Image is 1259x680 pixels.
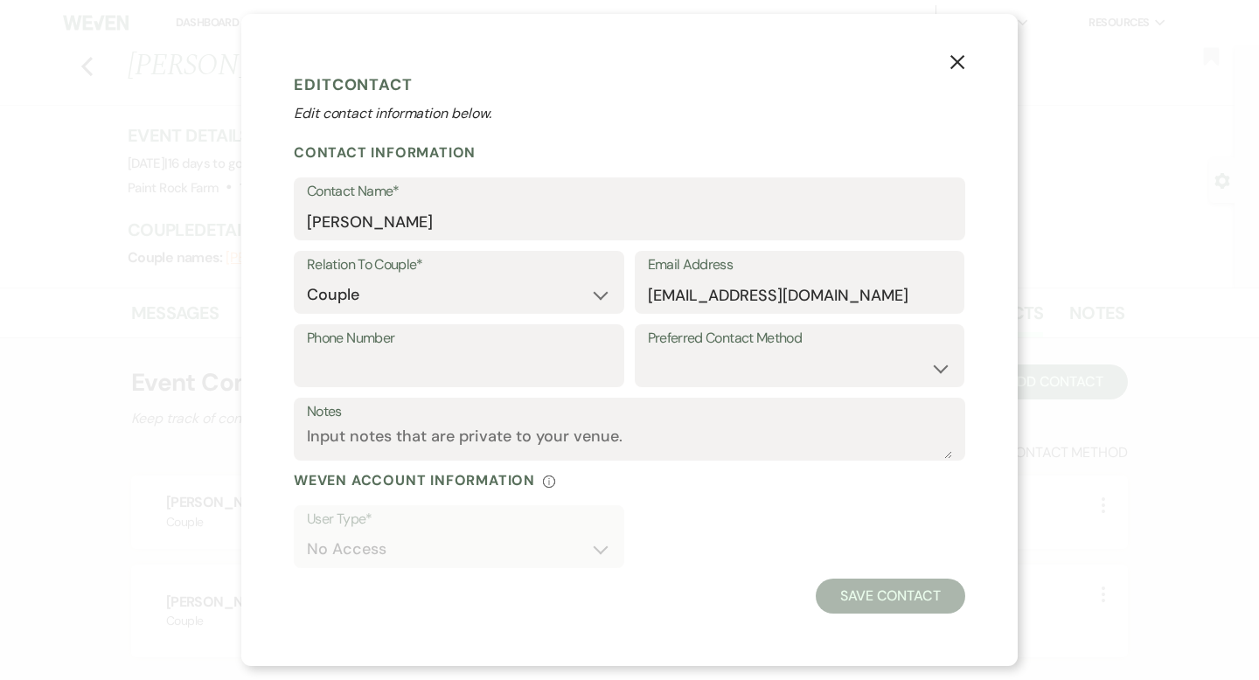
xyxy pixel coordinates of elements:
[307,507,611,532] label: User Type*
[307,253,611,278] label: Relation To Couple*
[294,143,965,162] h2: Contact Information
[294,471,965,489] div: Weven Account Information
[307,205,952,239] input: First and Last Name
[294,103,965,124] p: Edit contact information below.
[816,579,965,614] button: Save Contact
[648,253,952,278] label: Email Address
[307,399,952,425] label: Notes
[307,326,611,351] label: Phone Number
[648,326,952,351] label: Preferred Contact Method
[307,179,952,205] label: Contact Name*
[294,72,965,98] h1: Edit Contact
